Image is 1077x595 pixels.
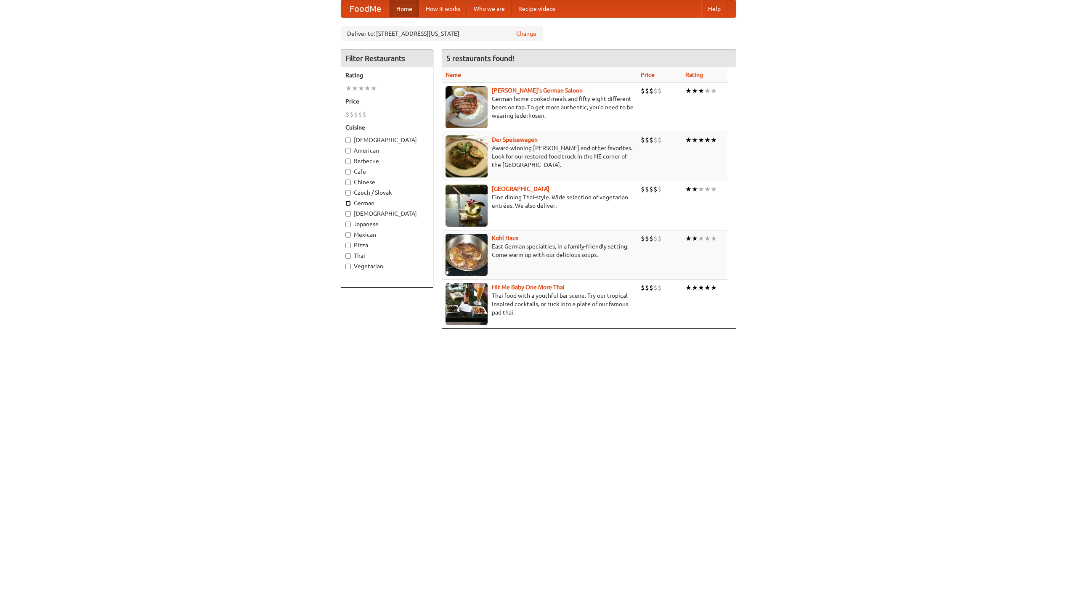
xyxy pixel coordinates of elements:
li: $ [658,86,662,95]
img: esthers.jpg [446,86,488,128]
input: Cafe [345,169,351,175]
label: Czech / Slovak [345,188,429,197]
label: American [345,146,429,155]
li: $ [658,185,662,194]
li: $ [345,110,350,119]
li: $ [653,86,658,95]
label: [DEMOGRAPHIC_DATA] [345,209,429,218]
a: Kohl Haus [492,235,518,241]
li: $ [641,283,645,292]
li: ★ [704,185,711,194]
li: ★ [711,86,717,95]
li: $ [653,283,658,292]
li: $ [354,110,358,119]
li: ★ [704,283,711,292]
h5: Price [345,97,429,106]
li: ★ [345,84,352,93]
label: Thai [345,251,429,260]
label: Japanese [345,220,429,228]
h5: Rating [345,71,429,79]
a: Help [701,0,727,17]
input: Chinese [345,180,351,185]
ng-pluralize: 5 restaurants found! [446,54,515,62]
li: ★ [692,283,698,292]
li: $ [645,234,649,243]
li: ★ [352,84,358,93]
li: $ [645,185,649,194]
li: $ [358,110,362,119]
li: $ [649,185,653,194]
input: [DEMOGRAPHIC_DATA] [345,211,351,217]
li: ★ [692,86,698,95]
li: ★ [698,86,704,95]
input: Japanese [345,222,351,227]
li: $ [658,234,662,243]
label: Mexican [345,230,429,239]
label: Pizza [345,241,429,249]
input: Czech / Slovak [345,190,351,196]
li: ★ [711,283,717,292]
b: [PERSON_NAME]'s German Saloon [492,87,583,94]
p: German home-cooked meals and fifty-eight different beers on tap. To get more authentic, you'd nee... [446,95,634,120]
li: ★ [698,135,704,145]
li: ★ [704,135,711,145]
li: $ [653,234,658,243]
input: Pizza [345,243,351,248]
p: Thai food with a youthful bar scene. Try our tropical inspired cocktails, or tuck into a plate of... [446,291,634,317]
li: ★ [711,234,717,243]
p: Fine dining Thai-style. Wide selection of vegetarian entrées. We also deliver. [446,193,634,210]
a: Home [390,0,419,17]
li: ★ [685,283,692,292]
li: ★ [364,84,371,93]
img: satay.jpg [446,185,488,227]
label: Cafe [345,167,429,176]
li: $ [649,135,653,145]
b: [GEOGRAPHIC_DATA] [492,185,549,192]
li: $ [641,135,645,145]
li: ★ [371,84,377,93]
li: ★ [692,185,698,194]
li: $ [350,110,354,119]
p: Award-winning [PERSON_NAME] and other favorites. Look for our restored food truck in the NE corne... [446,144,634,169]
li: ★ [711,135,717,145]
h5: Cuisine [345,123,429,132]
li: $ [362,110,366,119]
label: [DEMOGRAPHIC_DATA] [345,136,429,144]
li: ★ [692,234,698,243]
input: Mexican [345,232,351,238]
label: Chinese [345,178,429,186]
li: ★ [692,135,698,145]
li: $ [649,283,653,292]
input: Thai [345,253,351,259]
a: Name [446,71,461,78]
input: [DEMOGRAPHIC_DATA] [345,138,351,143]
a: Price [641,71,655,78]
li: $ [645,86,649,95]
a: How it works [419,0,467,17]
li: ★ [704,234,711,243]
input: German [345,201,351,206]
input: Vegetarian [345,264,351,269]
label: Barbecue [345,157,429,165]
input: Barbecue [345,159,351,164]
li: ★ [685,135,692,145]
li: $ [658,135,662,145]
label: German [345,199,429,207]
a: Hit Me Baby One More Thai [492,284,565,291]
label: Vegetarian [345,262,429,270]
input: American [345,148,351,153]
li: ★ [698,185,704,194]
li: ★ [698,234,704,243]
li: ★ [358,84,364,93]
li: ★ [685,185,692,194]
a: Rating [685,71,703,78]
a: Who we are [467,0,512,17]
img: speisewagen.jpg [446,135,488,177]
li: $ [641,86,645,95]
li: $ [649,234,653,243]
a: Recipe videos [512,0,562,17]
h4: Filter Restaurants [341,50,433,67]
li: $ [645,135,649,145]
